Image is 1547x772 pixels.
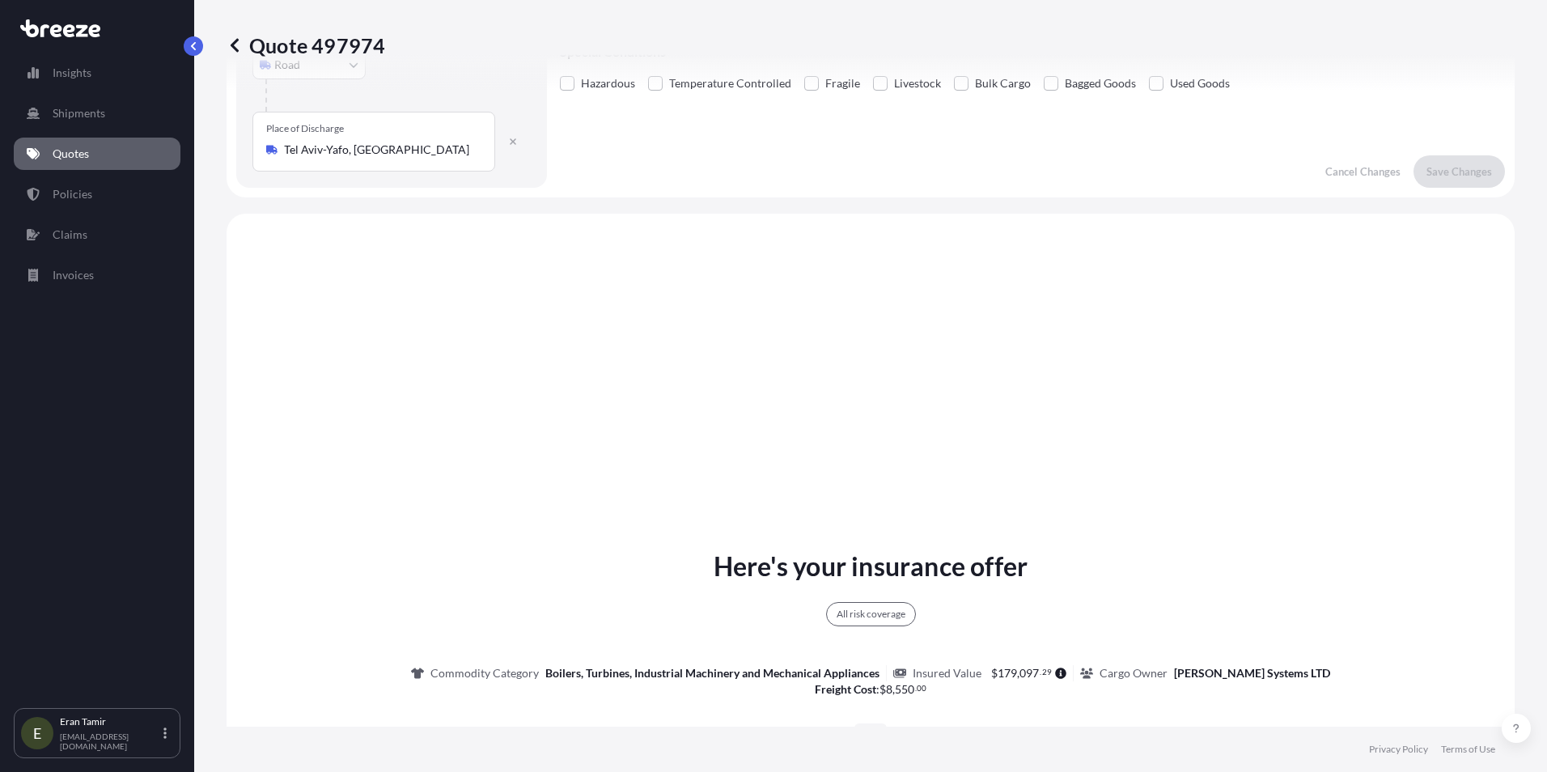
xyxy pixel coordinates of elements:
[815,681,927,698] p: :
[53,146,89,162] p: Quotes
[879,684,886,695] span: $
[53,227,87,243] p: Claims
[53,186,92,202] p: Policies
[284,142,475,158] input: Place of Discharge
[53,267,94,283] p: Invoices
[1042,669,1052,675] span: 29
[14,218,180,251] a: Claims
[14,259,180,291] a: Invoices
[545,665,879,681] p: Boilers, Turbines, Industrial Machinery and Mechanical Appliances
[1325,163,1401,180] p: Cancel Changes
[1441,743,1495,756] a: Terms of Use
[998,668,1017,679] span: 179
[1413,155,1505,188] button: Save Changes
[1426,163,1492,180] p: Save Changes
[917,685,926,691] span: 00
[886,684,892,695] span: 8
[1312,155,1413,188] button: Cancel Changes
[892,684,895,695] span: ,
[915,685,917,691] span: .
[1017,668,1019,679] span: ,
[714,547,1028,586] p: Here's your insurance offer
[53,65,91,81] p: Insights
[53,105,105,121] p: Shipments
[991,668,998,679] span: $
[913,665,981,681] p: Insured Value
[430,665,539,681] p: Commodity Category
[33,725,41,741] span: E
[14,57,180,89] a: Insights
[14,97,180,129] a: Shipments
[14,178,180,210] a: Policies
[1040,669,1041,675] span: .
[815,682,876,696] b: Freight Cost
[1369,743,1428,756] a: Privacy Policy
[1019,668,1039,679] span: 097
[266,122,344,135] div: Place of Discharge
[826,602,916,626] div: All risk coverage
[60,715,160,728] p: Eran Tamir
[227,32,385,58] p: Quote 497974
[1174,665,1330,681] p: [PERSON_NAME] Systems LTD
[14,138,180,170] a: Quotes
[895,684,914,695] span: 550
[1100,665,1168,681] p: Cargo Owner
[60,732,160,751] p: [EMAIL_ADDRESS][DOMAIN_NAME]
